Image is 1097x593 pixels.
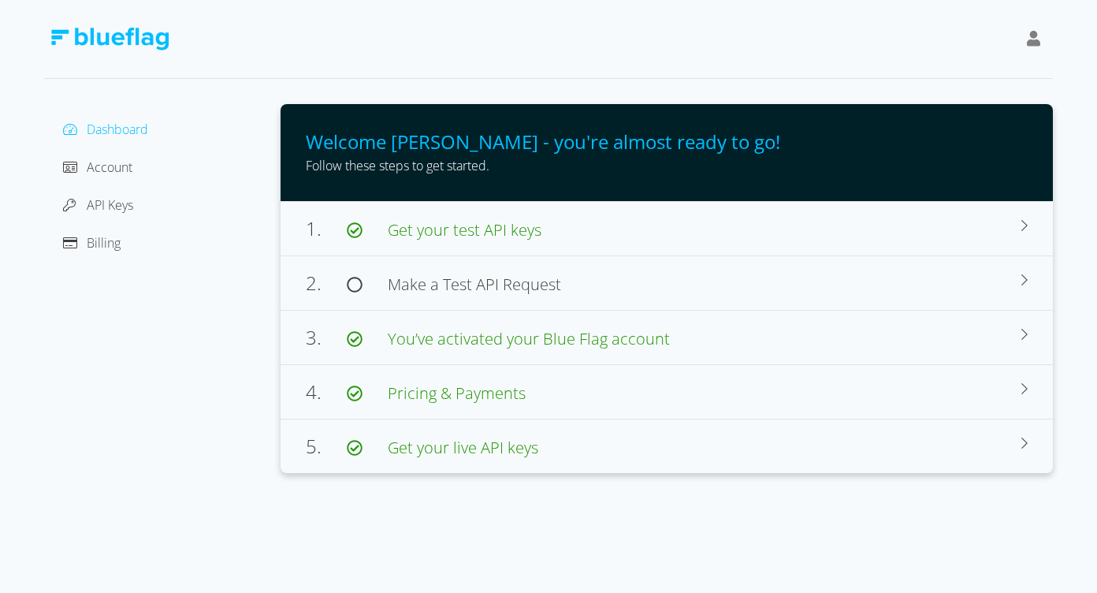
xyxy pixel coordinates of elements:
[306,215,347,241] span: 1.
[306,157,489,174] span: Follow these steps to get started.
[87,196,133,214] span: API Keys
[306,129,780,155] span: Welcome [PERSON_NAME] - you're almost ready to go!
[306,324,347,350] span: 3.
[63,159,132,176] a: Account
[87,121,148,138] span: Dashboard
[63,196,133,214] a: API Keys
[306,270,347,296] span: 2.
[388,274,561,295] span: Make a Test API Request
[306,379,347,405] span: 4.
[63,234,121,252] a: Billing
[50,28,169,50] img: Blue Flag Logo
[388,219,541,241] span: Get your test API keys
[388,328,670,349] span: You’ve activated your Blue Flag account
[388,437,538,458] span: Get your live API keys
[63,121,148,138] a: Dashboard
[388,382,526,404] span: Pricing & Payments
[87,234,121,252] span: Billing
[306,433,347,459] span: 5.
[87,159,132,176] span: Account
